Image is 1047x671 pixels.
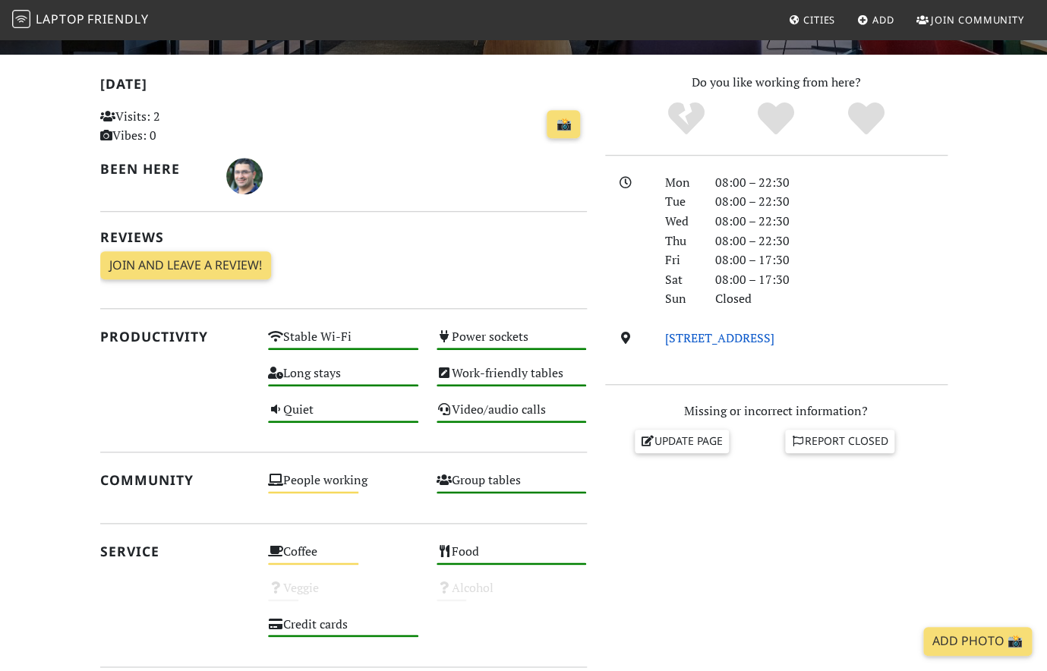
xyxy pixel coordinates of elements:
a: Cities [782,6,841,33]
span: Friendly [87,11,148,27]
img: LaptopFriendly [12,10,30,28]
p: Do you like working from here? [605,73,948,93]
div: Coffee [259,540,427,577]
a: Join and leave a review! [100,251,271,280]
span: Cities [803,13,835,27]
div: Definitely! [821,100,911,138]
a: Add [851,6,900,33]
div: Wed [656,212,706,232]
div: Stable Wi-Fi [259,326,427,362]
div: Thu [656,232,706,251]
a: Join Community [910,6,1030,33]
div: Tue [656,192,706,212]
div: Power sockets [427,326,596,362]
h2: Service [100,543,251,559]
a: Update page [635,430,729,452]
h2: Community [100,472,251,488]
p: Missing or incorrect information? [605,402,948,421]
p: Visits: 2 Vibes: 0 [100,107,251,146]
span: Ahmet Baysa [226,166,263,183]
img: 1797-ahmet.jpg [226,158,263,194]
span: Laptop [36,11,85,27]
div: Sun [656,289,706,309]
div: Group tables [427,469,596,506]
div: 08:00 – 17:30 [706,270,957,290]
a: LaptopFriendly LaptopFriendly [12,7,149,33]
h2: [DATE] [100,76,587,98]
div: Credit cards [259,613,427,650]
div: Long stays [259,362,427,399]
div: Mon [656,173,706,193]
div: Quiet [259,399,427,435]
div: 08:00 – 22:30 [706,173,957,193]
div: Veggie [259,577,427,613]
div: Work-friendly tables [427,362,596,399]
span: Add [872,13,894,27]
h2: Been here [100,161,208,177]
h2: Reviews [100,229,587,245]
span: Join Community [931,13,1024,27]
div: Sat [656,270,706,290]
div: Alcohol [427,577,596,613]
div: Food [427,540,596,577]
div: 08:00 – 17:30 [706,250,957,270]
div: No [641,100,731,138]
h2: Productivity [100,329,251,345]
div: Video/audio calls [427,399,596,435]
div: Yes [731,100,822,138]
a: Report closed [785,430,894,452]
div: 08:00 – 22:30 [706,232,957,251]
a: Add Photo 📸 [923,627,1032,656]
div: 08:00 – 22:30 [706,212,957,232]
div: People working [259,469,427,506]
a: 📸 [547,110,580,139]
a: [STREET_ADDRESS] [665,329,774,346]
div: Fri [656,250,706,270]
div: 08:00 – 22:30 [706,192,957,212]
div: Closed [706,289,957,309]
